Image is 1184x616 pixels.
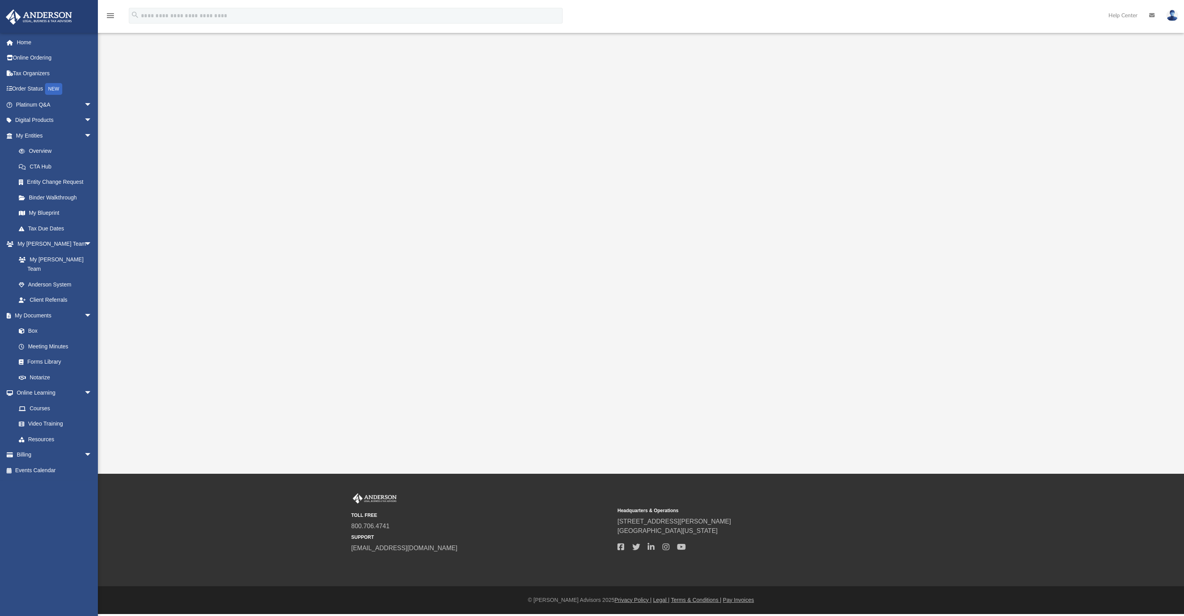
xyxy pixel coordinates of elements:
[5,50,104,66] a: Online Ordering
[11,252,96,277] a: My [PERSON_NAME] Team
[5,308,100,323] a: My Documentsarrow_drop_down
[11,416,96,432] a: Video Training
[723,597,754,603] a: Pay Invoices
[671,597,722,603] a: Terms & Conditions |
[351,534,612,541] small: SUPPORT
[5,34,104,50] a: Home
[106,11,115,20] i: menu
[11,400,100,416] a: Courses
[11,174,104,190] a: Entity Change Request
[11,431,100,447] a: Resources
[5,81,104,97] a: Order StatusNEW
[98,596,1184,604] div: © [PERSON_NAME] Advisors 2025
[5,447,104,463] a: Billingarrow_drop_down
[11,339,100,354] a: Meeting Minutes
[617,507,878,514] small: Headquarters & Operations
[11,354,96,370] a: Forms Library
[84,447,100,463] span: arrow_drop_down
[351,523,390,529] a: 800.706.4741
[11,221,104,236] a: Tax Due Dates
[5,462,104,478] a: Events Calendar
[45,83,62,95] div: NEW
[11,292,100,308] a: Client Referrals
[11,190,104,205] a: Binder Walkthrough
[106,15,115,20] a: menu
[351,493,398,504] img: Anderson Advisors Platinum Portal
[84,385,100,401] span: arrow_drop_down
[11,277,100,292] a: Anderson System
[84,128,100,144] span: arrow_drop_down
[1166,10,1178,21] img: User Pic
[131,11,139,19] i: search
[11,370,100,385] a: Notarize
[11,323,96,339] a: Box
[617,518,731,525] a: [STREET_ADDRESS][PERSON_NAME]
[351,512,612,519] small: TOLL FREE
[615,597,652,603] a: Privacy Policy |
[4,9,74,25] img: Anderson Advisors Platinum Portal
[5,112,104,128] a: Digital Productsarrow_drop_down
[5,128,104,143] a: My Entitiesarrow_drop_down
[351,545,457,551] a: [EMAIL_ADDRESS][DOMAIN_NAME]
[84,97,100,113] span: arrow_drop_down
[653,597,670,603] a: Legal |
[84,112,100,129] span: arrow_drop_down
[11,159,104,174] a: CTA Hub
[84,308,100,324] span: arrow_drop_down
[84,236,100,252] span: arrow_drop_down
[617,527,718,534] a: [GEOGRAPHIC_DATA][US_STATE]
[5,65,104,81] a: Tax Organizers
[5,236,100,252] a: My [PERSON_NAME] Teamarrow_drop_down
[11,205,100,221] a: My Blueprint
[5,385,100,401] a: Online Learningarrow_drop_down
[11,143,104,159] a: Overview
[5,97,104,112] a: Platinum Q&Aarrow_drop_down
